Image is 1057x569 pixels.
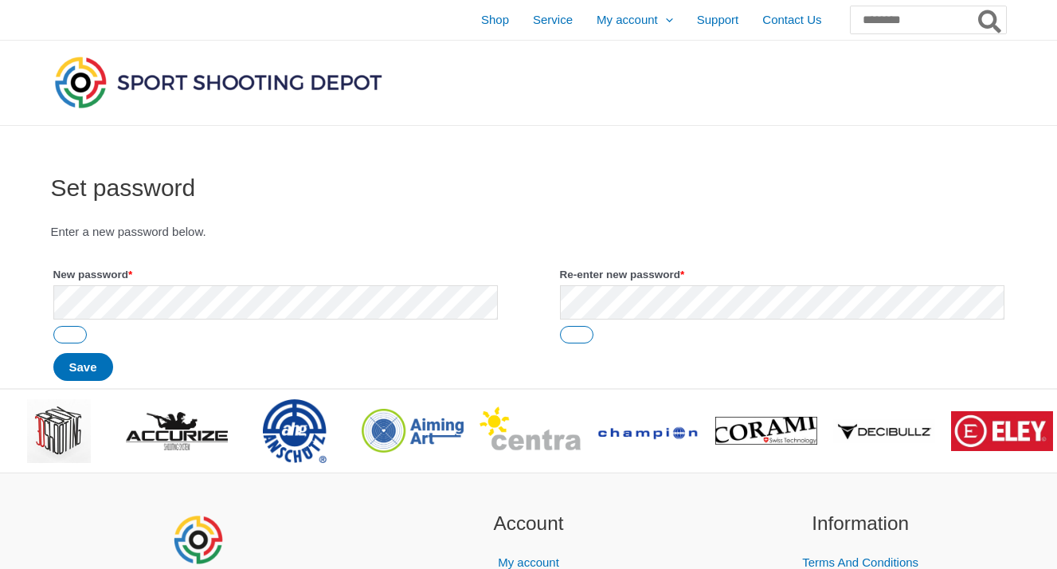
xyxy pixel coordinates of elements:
a: My account [498,555,559,569]
p: Enter a new password below. [51,221,1007,243]
img: Sport Shooting Depot [51,53,386,112]
button: Search [975,6,1006,33]
img: brand logo [951,411,1053,451]
label: Re-enter new password [560,264,1004,285]
h2: Information [714,509,1007,539]
label: New password [53,264,498,285]
a: Terms And Conditions [802,555,918,569]
button: Show password [53,326,87,343]
button: Save [53,353,113,381]
h1: Set password [51,174,1007,202]
h2: Account [382,509,675,539]
button: Show password [560,326,593,343]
